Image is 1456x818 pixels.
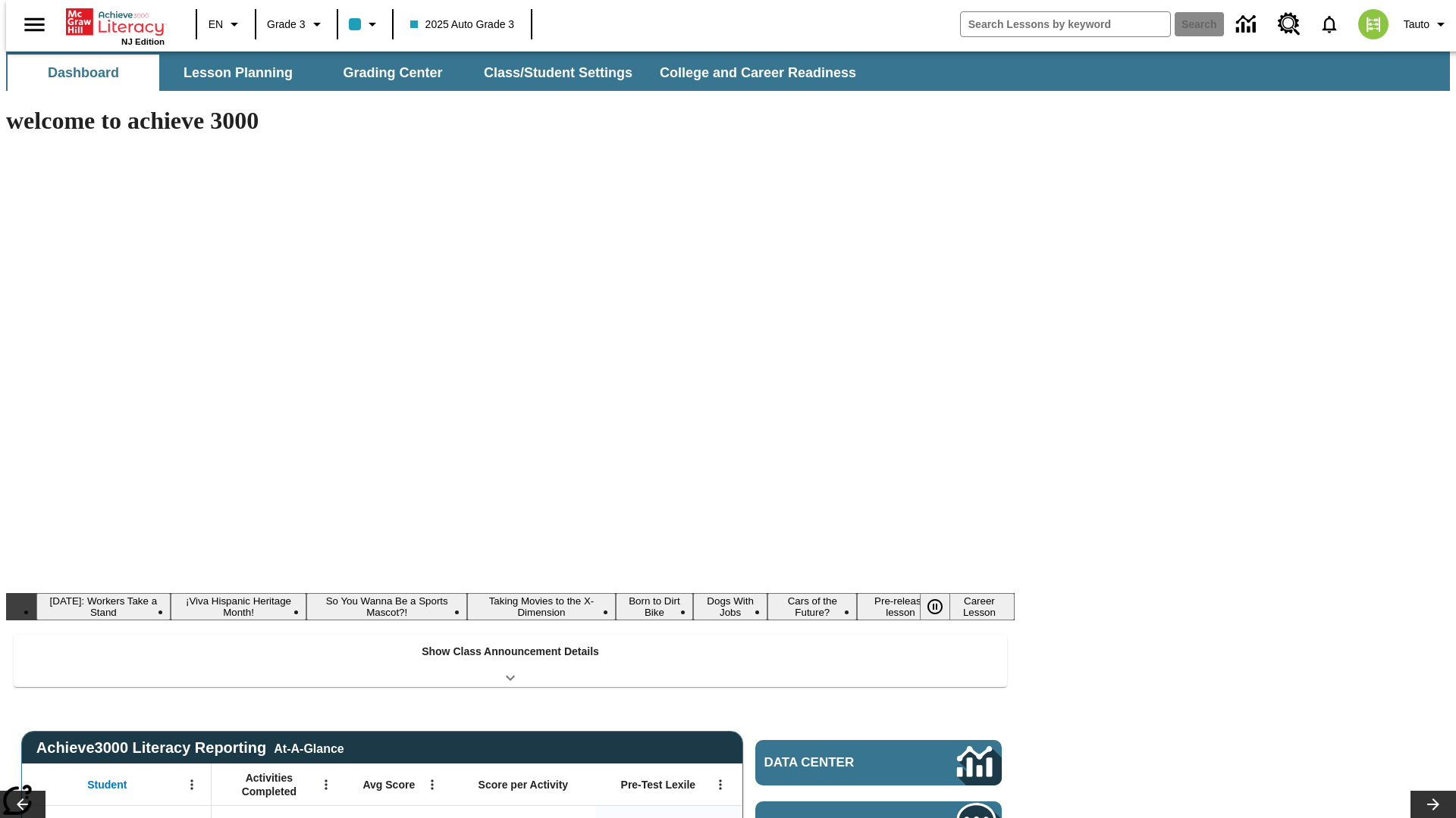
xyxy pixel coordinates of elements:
button: Lesson carousel, Next [1410,791,1456,818]
span: 2025 Auto Grade 3 [410,17,515,33]
a: Data Center [755,740,1002,785]
span: NJ Edition [121,37,165,46]
button: Open Menu [180,773,203,796]
a: Home [66,7,165,37]
span: Avg Score [362,778,415,791]
span: Grade 3 [267,17,306,33]
button: Slide 6 Dogs With Jobs [693,593,768,620]
span: Tauto [1404,17,1429,33]
button: Grade: Grade 3, Select a grade [261,11,332,38]
button: Open side menu [12,2,57,47]
button: College and Career Readiness [648,55,868,91]
button: Slide 5 Born to Dirt Bike [616,593,693,620]
span: Achieve3000 Literacy Reporting [36,739,344,757]
a: Data Center [1227,4,1269,45]
div: Show Class Announcement Details [14,635,1007,687]
button: Pause [920,593,950,620]
button: Slide 7 Cars of the Future? [767,593,857,620]
div: Pause [920,593,965,620]
h1: welcome to achieve 3000 [6,107,1015,135]
button: Slide 3 So You Wanna Be a Sports Mascot?! [306,593,467,620]
div: SubNavbar [6,55,870,91]
div: SubNavbar [6,52,1450,91]
button: Select a new avatar [1349,5,1398,44]
input: search field [961,12,1170,36]
div: At-A-Glance [274,739,344,756]
button: Slide 1 Labor Day: Workers Take a Stand [36,593,171,620]
img: avatar image [1358,9,1389,39]
span: Score per Activity [479,778,569,791]
button: Slide 4 Taking Movies to the X-Dimension [467,593,616,620]
button: Dashboard [8,55,159,91]
span: Activities Completed [219,771,319,798]
button: Open Menu [315,773,337,796]
button: Slide 2 ¡Viva Hispanic Heritage Month! [171,593,307,620]
button: Class/Student Settings [472,55,645,91]
button: Open Menu [421,773,444,796]
button: Language: EN, Select a language [202,11,250,38]
button: Slide 8 Pre-release lesson [857,593,944,620]
button: Open Menu [709,773,732,796]
span: Student [87,778,127,791]
a: Notifications [1310,5,1349,44]
span: Data Center [764,755,906,770]
p: Show Class Announcement Details [422,644,599,660]
div: Home [66,5,165,46]
button: Lesson Planning [162,55,314,91]
button: Slide 9 Career Lesson [944,593,1015,620]
button: Class color is light blue. Change class color [343,11,388,38]
a: Resource Center, Will open in new tab [1269,4,1310,45]
span: EN [209,17,223,33]
button: Grading Center [317,55,469,91]
span: Pre-Test Lexile [621,778,696,791]
button: Profile/Settings [1398,11,1456,38]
